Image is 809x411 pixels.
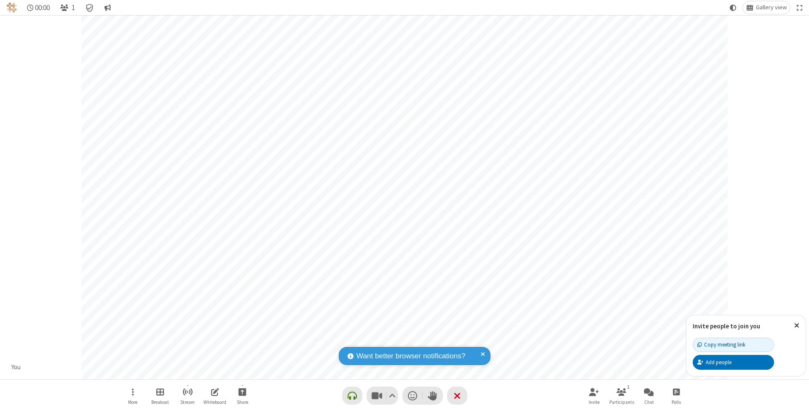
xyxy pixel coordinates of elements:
button: Open chat [636,384,662,408]
span: Gallery view [756,4,787,11]
div: 1 [625,383,632,391]
button: Using system theme [726,1,740,14]
button: Open participant list [609,384,634,408]
button: End or leave meeting [447,387,467,405]
button: Start sharing [230,384,255,408]
button: Open menu [120,384,145,408]
button: Invite participants (⌘+Shift+I) [581,384,607,408]
div: You [8,363,24,372]
span: Whiteboard [204,400,226,405]
img: QA Selenium DO NOT DELETE OR CHANGE [7,3,17,13]
span: 00:00 [35,4,50,12]
button: Raise hand [423,387,443,405]
button: Manage Breakout Rooms [147,384,173,408]
button: Add people [693,355,774,369]
span: More [128,400,137,405]
span: Want better browser notifications? [356,351,465,362]
span: Share [237,400,248,405]
span: Breakout [151,400,169,405]
div: Meeting details Encryption enabled [82,1,98,14]
button: Connect your audio [342,387,362,405]
span: 1 [72,4,75,12]
button: Open participant list [56,1,78,14]
button: Stop video (⌘+Shift+V) [367,387,398,405]
span: Chat [644,400,654,405]
button: Send a reaction [402,387,423,405]
span: Stream [180,400,195,405]
span: Polls [672,400,681,405]
button: Fullscreen [793,1,806,14]
span: Participants [609,400,634,405]
button: Copy meeting link [693,338,774,352]
button: Start streaming [175,384,200,408]
button: Conversation [101,1,114,14]
label: Invite people to join you [693,322,760,330]
button: Open shared whiteboard [202,384,228,408]
span: Invite [589,400,600,405]
div: Timer [24,1,54,14]
div: Copy meeting link [697,341,745,349]
button: Change layout [743,1,790,14]
button: Open poll [664,384,689,408]
button: Video setting [386,387,398,405]
button: Close popover [788,315,806,336]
